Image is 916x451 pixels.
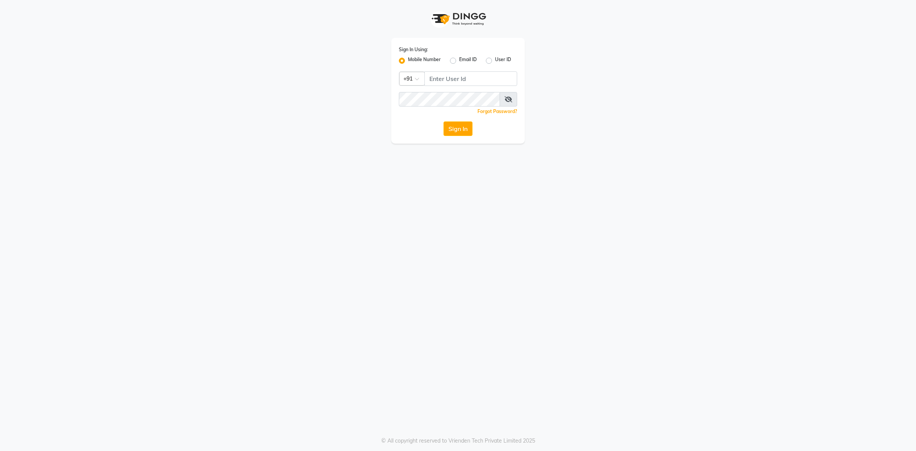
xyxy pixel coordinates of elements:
input: Username [424,71,517,86]
a: Forgot Password? [477,108,517,114]
label: User ID [495,56,511,65]
label: Sign In Using: [399,46,428,53]
button: Sign In [443,121,473,136]
label: Mobile Number [408,56,441,65]
input: Username [399,92,500,107]
label: Email ID [459,56,477,65]
img: logo1.svg [427,8,489,30]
